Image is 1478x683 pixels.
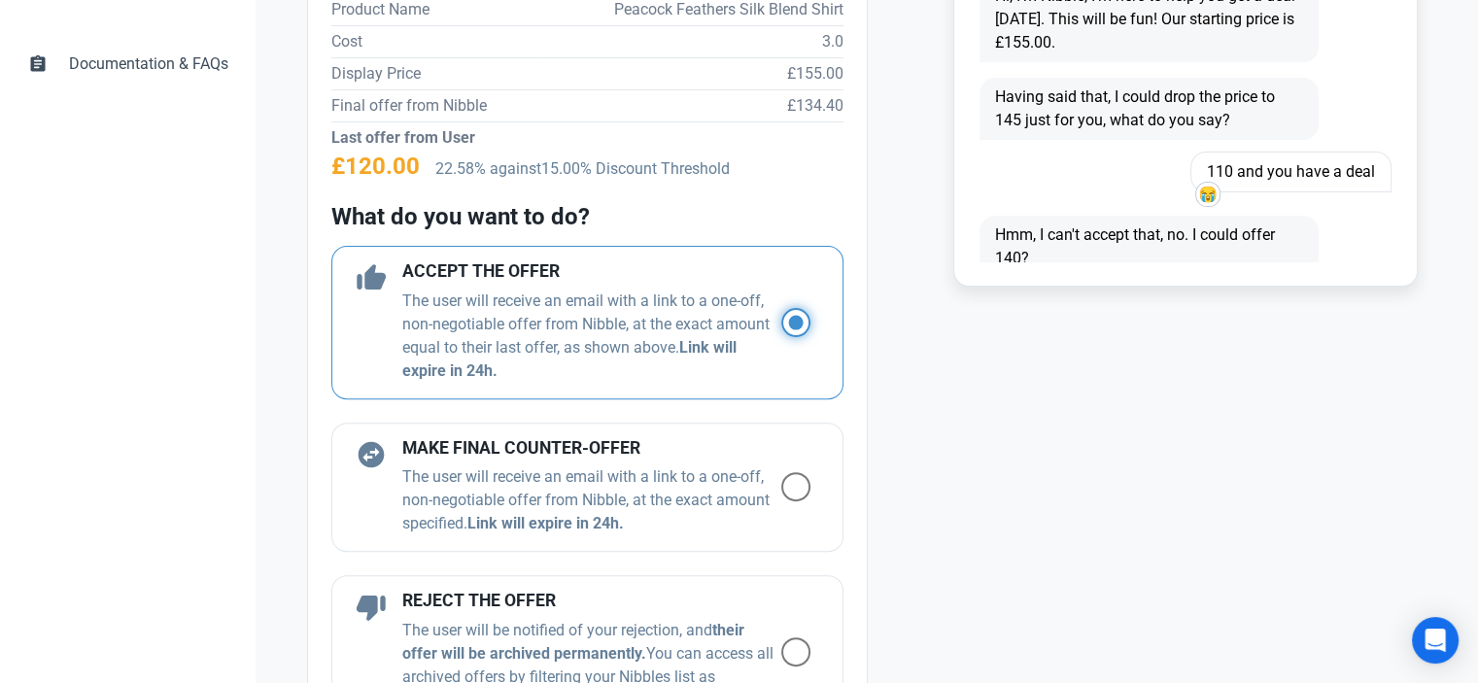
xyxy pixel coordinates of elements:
b: Link will expire in 24h. [467,514,624,532]
span: thumb_up [356,262,387,293]
td: Last offer from User [331,121,540,154]
h4: MAKE FINAL COUNTER-OFFER [402,439,781,459]
span: 15.00% Discount Threshold [541,159,730,178]
span: Documentation & FAQs [69,52,228,76]
a: assignmentDocumentation & FAQs [16,41,240,87]
td: Cost [331,25,540,57]
span: assignment [28,52,48,72]
span: thumb_down [356,592,387,623]
p: 22.58% against [435,157,843,181]
span: Hmm, I can't accept that, no. I could offer 140? [980,216,1319,278]
h2: £120.00 [331,154,420,180]
h4: ACCEPT THE OFFER [402,262,781,282]
td: Display Price [331,57,540,89]
td: 3.0 [539,25,842,57]
td: £134.40 [539,89,842,121]
b: Link will expire in 24h. [402,338,737,380]
span: swap_horizontal_circle [356,439,387,470]
span: Having said that, I could drop the price to 145 just for you, what do you say? [980,78,1319,140]
h4: REJECT THE OFFER [402,592,781,611]
p: The user will receive an email with a link to a one-off, non-negotiable offer from Nibble, at the... [402,465,781,535]
td: £155.00 [539,57,842,89]
td: Final offer from Nibble [331,89,540,121]
h2: What do you want to do? [331,204,843,230]
div: Open Intercom Messenger [1412,617,1459,664]
span: 110 and you have a deal [1190,152,1392,192]
p: The user will receive an email with a link to a one-off, non-negotiable offer from Nibble, at the... [402,290,781,383]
